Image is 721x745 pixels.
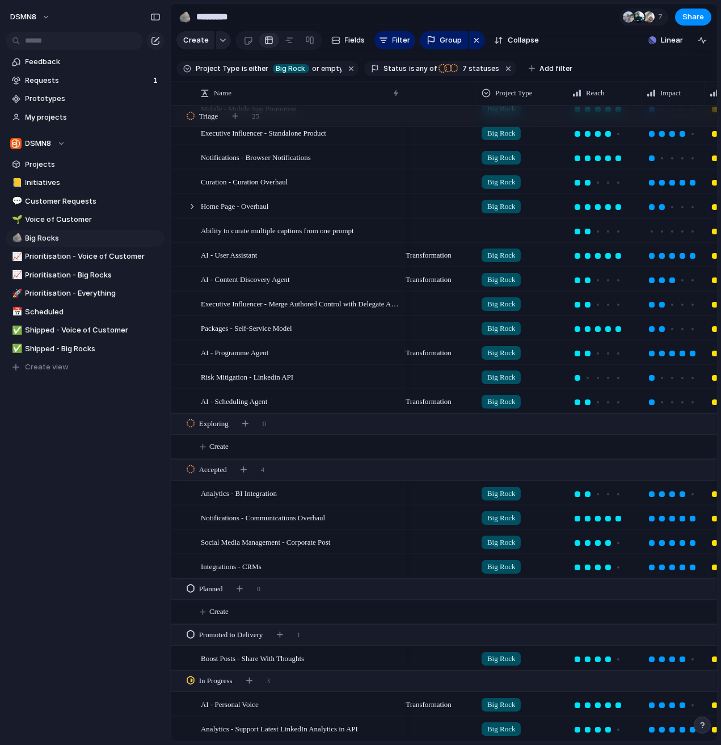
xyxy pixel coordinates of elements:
[383,64,407,74] span: Status
[487,512,515,524] span: Big Rock
[374,31,415,49] button: Filter
[12,305,20,318] div: 📅
[487,396,515,407] span: Big Rock
[201,697,259,710] span: AI - Personal Voice
[26,138,52,149] span: DSMN8
[199,464,227,475] span: Accepted
[10,177,22,188] button: 📒
[196,64,239,74] span: Project Type
[644,32,688,49] button: Linear
[271,62,344,75] button: Big Rockor empty
[12,287,20,300] div: 🚀
[6,267,165,284] a: 📈Prioritisation - Big Rocks
[12,268,20,281] div: 📈
[393,35,411,46] span: Filter
[6,230,165,247] div: 🪨Big Rocks
[487,488,515,499] span: Big Rock
[372,699,452,710] span: AI Product Transformation
[10,288,22,299] button: 🚀
[201,224,354,237] span: Ability to curate multiple captions from one prompt
[26,93,161,104] span: Prototypes
[26,75,150,86] span: Requests
[242,64,247,74] span: is
[6,322,165,339] div: ✅Shipped - Voice of Customer
[10,343,22,355] button: ✅
[487,323,515,334] span: Big Rock
[201,175,288,188] span: Curation - Curation Overhaul
[487,250,515,261] span: Big Rock
[199,111,218,122] span: Triage
[675,9,711,26] button: Share
[6,285,165,302] a: 🚀Prioritisation - Everything
[12,176,20,190] div: 📒
[415,64,437,74] span: any of
[6,340,165,357] a: ✅Shipped - Big Rocks
[6,109,165,126] a: My projects
[26,306,161,318] span: Scheduled
[658,11,666,23] span: 7
[201,126,326,139] span: Executive Influencer - Standalone Product
[6,72,165,89] a: Requests1
[10,11,36,23] span: DSMN8
[487,653,515,664] span: Big Rock
[420,31,468,49] button: Group
[26,270,161,281] span: Prioritisation - Big Rocks
[10,270,22,281] button: 📈
[26,361,69,373] span: Create view
[409,64,415,74] span: is
[26,343,161,355] span: Shipped - Big Rocks
[239,62,272,75] button: iseither
[201,722,358,735] span: Analytics - Support Latest LinkedIn Analytics in API
[10,196,22,207] button: 💬
[201,346,269,359] span: AI - Programme Agent
[661,35,683,46] span: Linear
[6,211,165,228] a: 🌱Voice of Customer
[267,675,271,687] span: 3
[12,232,20,245] div: 🪨
[487,537,515,548] span: Big Rock
[199,629,263,641] span: Promoted to Delivery
[6,135,165,152] button: DSMN8
[201,370,293,383] span: Risk Mitigation - Linkedin API
[10,306,22,318] button: 📅
[660,87,681,99] span: Impact
[201,297,400,310] span: Executive Influencer - Merge Authored Control with Delegate Access Control
[26,159,161,170] span: Projects
[6,156,165,173] a: Projects
[252,111,259,122] span: 25
[297,629,301,641] span: 1
[459,64,499,74] span: statuses
[199,583,223,595] span: Planned
[26,288,161,299] span: Prioritisation - Everything
[487,372,515,383] span: Big Rock
[311,64,342,74] span: or empty
[10,214,22,225] button: 🌱
[201,535,331,548] span: Social Media Management - Corporate Post
[201,150,311,163] span: Notifications - Browser Notifications
[487,201,515,212] span: Big Rock
[539,64,572,74] span: Add filter
[372,274,452,285] span: AI Product Transformation
[201,272,290,285] span: AI - Content Discovery Agent
[26,112,161,123] span: My projects
[12,250,20,263] div: 📈
[6,359,165,376] button: Create view
[440,35,462,46] span: Group
[201,248,257,261] span: AI - User Assistant
[586,87,604,99] span: Reach
[201,394,267,407] span: AI - Scheduling Agent
[487,561,515,573] span: Big Rock
[26,251,161,262] span: Prioritisation - Voice of Customer
[487,152,515,163] span: Big Rock
[6,304,165,321] div: 📅Scheduled
[6,174,165,191] a: 📒Initiatives
[201,559,262,573] span: Integrations - CRMs
[201,486,277,499] span: Analytics - BI Integration
[6,248,165,265] a: 📈Prioritisation - Voice of Customer
[10,325,22,336] button: ✅
[276,64,306,74] span: Big Rock
[487,699,515,710] span: Big Rock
